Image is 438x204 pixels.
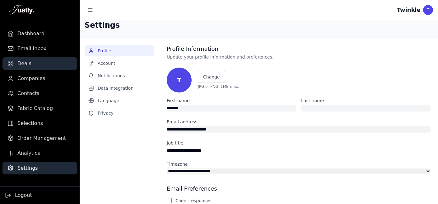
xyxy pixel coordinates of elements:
h1: Settings [85,20,120,30]
a: Fabric Catalog [2,102,77,115]
button: Change [198,71,225,83]
span: Analytics [17,149,40,157]
a: Contacts [2,87,77,100]
label: Last name [301,97,431,104]
span: Order Management [17,135,66,142]
a: Deals [2,57,77,70]
button: Privacy [85,107,154,119]
label: Email address [167,119,431,125]
button: Data Integration [85,83,154,94]
a: Order Management [2,132,77,145]
p: Update your profile information and preferences. [167,54,431,60]
button: Logout [5,192,32,199]
div: Twinkle [397,6,421,14]
a: Analytics [2,147,77,159]
span: Companies [17,75,45,82]
a: Settings [2,162,77,174]
button: Account [85,58,154,69]
span: Email Inbox [17,45,46,52]
div: T [167,68,192,93]
label: Job title [167,140,431,146]
label: First name [167,97,296,104]
span: Dashboard [17,30,44,37]
span: Selections [17,120,43,127]
a: Dashboard [2,27,77,40]
a: Companies [2,72,77,85]
label: Client responses [175,198,212,203]
span: Settings [17,164,38,172]
label: Timezone [167,161,431,167]
button: Language [85,95,154,106]
h3: Email Preferences [167,185,431,192]
span: Logout [15,192,32,199]
a: Selections [2,117,77,130]
span: Contacts [17,90,40,97]
div: T [423,5,433,15]
button: Toggle sidebar [85,4,96,16]
button: Notifications [85,70,154,81]
h3: Profile Information [167,45,431,53]
img: Justly Logo [9,5,34,15]
button: Profile [85,45,154,56]
span: Deals [17,60,31,67]
a: Email Inbox [2,42,77,55]
span: Fabric Catalog [17,105,53,112]
p: JPG or PNG. 1MB max. [198,84,239,89]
